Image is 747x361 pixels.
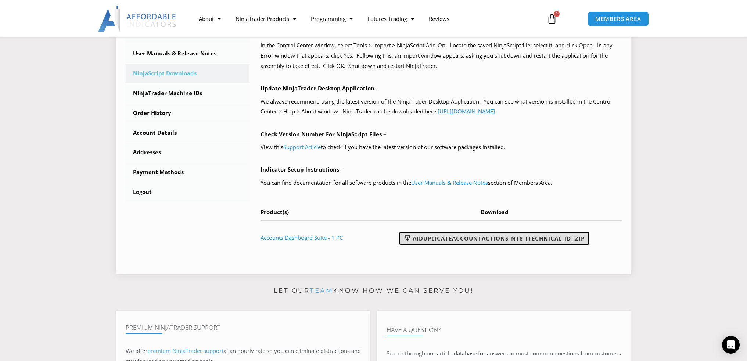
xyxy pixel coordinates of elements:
span: 0 [554,11,560,17]
b: Indicator Setup Instructions – [261,166,344,173]
span: We offer [126,347,147,354]
span: Download [481,208,509,216]
h4: Premium NinjaTrader Support [126,324,361,331]
a: Reviews [421,10,457,27]
a: User Manuals & Release Notes [126,44,250,63]
span: MEMBERS AREA [595,16,641,22]
div: Open Intercom Messenger [722,336,740,354]
p: In the Control Center window, select Tools > Import > NinjaScript Add-On. Locate the saved NinjaS... [261,40,622,71]
p: View this to check if you have the latest version of our software packages installed. [261,142,622,152]
a: 0 [536,8,568,29]
p: We always recommend using the latest version of the NinjaTrader Desktop Application. You can see ... [261,97,622,117]
b: Update NinjaTrader Desktop Application – [261,84,379,92]
a: NinjaScript Downloads [126,64,250,83]
a: Programming [304,10,360,27]
img: LogoAI | Affordable Indicators – NinjaTrader [98,6,177,32]
a: User Manuals & Release Notes [411,179,488,186]
a: NinjaTrader Products [228,10,304,27]
a: Addresses [126,143,250,162]
span: Product(s) [261,208,289,216]
a: Account Details [126,123,250,142]
a: About [191,10,228,27]
nav: Account pages [126,24,250,202]
p: You can find documentation for all software products in the section of Members Area. [261,178,622,188]
a: premium NinjaTrader support [147,347,223,354]
a: Logout [126,183,250,202]
a: Order History [126,104,250,123]
a: Support Article [283,143,321,151]
nav: Menu [191,10,538,27]
a: Accounts Dashboard Suite - 1 PC [261,234,343,241]
b: Check Version Number For NinjaScript Files – [261,130,386,138]
a: Futures Trading [360,10,421,27]
a: team [310,287,333,294]
h4: Have A Question? [387,326,622,333]
a: MEMBERS AREA [588,11,649,26]
a: [URL][DOMAIN_NAME] [438,108,495,115]
a: AIDuplicateAccountActions_NT8_[TECHNICAL_ID].zip [399,232,589,245]
p: Let our know how we can serve you! [116,285,631,297]
a: NinjaTrader Machine IDs [126,84,250,103]
a: Payment Methods [126,163,250,182]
